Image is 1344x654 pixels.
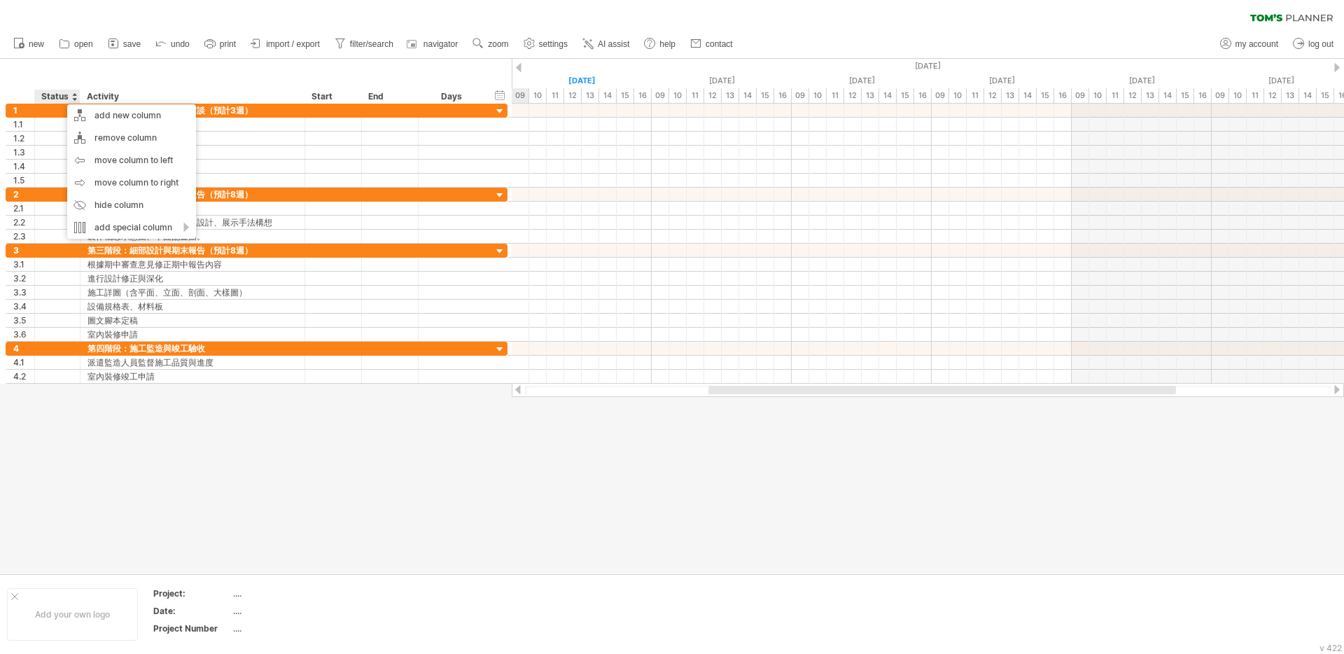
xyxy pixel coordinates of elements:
div: 1.1 [13,118,34,131]
div: move column to left [67,149,196,172]
span: AI assist [598,39,629,49]
div: 1.4 [13,160,34,173]
span: print [220,39,236,49]
div: 13 [862,88,879,103]
div: Tuesday, 26 August 2025 [512,74,652,88]
div: 14 [1019,88,1037,103]
div: 3.3 [13,286,34,299]
div: 16 [1054,88,1072,103]
a: my account [1217,35,1282,53]
div: 11 [827,88,844,103]
div: 09 [512,88,529,103]
a: new [10,35,48,53]
div: 16 [774,88,792,103]
div: 10 [1229,88,1247,103]
div: Activity [87,90,297,104]
div: 3.2 [13,272,34,285]
span: navigator [423,39,458,49]
div: 11 [1247,88,1264,103]
div: 15 [1317,88,1334,103]
a: undo [152,35,194,53]
div: 3.4 [13,300,34,313]
div: End [368,90,410,104]
div: 圖文腳本定稿 [87,314,297,327]
span: new [29,39,44,49]
a: print [201,35,240,53]
div: move column to right [67,172,196,194]
div: add special column [67,216,196,239]
div: 1.5 [13,174,34,187]
a: open [55,35,97,53]
div: 16 [914,88,932,103]
div: Start [311,90,353,104]
div: 設備規格表、材料板 [87,300,297,313]
span: help [659,39,675,49]
div: 11 [687,88,704,103]
div: 12 [844,88,862,103]
div: 14 [599,88,617,103]
div: remove column [67,127,196,149]
a: log out [1289,35,1338,53]
span: open [74,39,93,49]
div: 09 [932,88,949,103]
div: 14 [739,88,757,103]
div: Saturday, 30 August 2025 [1072,74,1212,88]
div: 室內裝修竣工申請 [87,370,297,383]
div: 15 [1177,88,1194,103]
div: 施工詳圖（含平面、立面、剖面、大樣圖） [87,286,297,299]
div: 第三階段：細部設計與期末報告（預計8週） [87,244,297,257]
div: 09 [652,88,669,103]
div: 10 [529,88,547,103]
a: save [104,35,145,53]
div: Date: [153,605,230,617]
div: 10 [1089,88,1107,103]
span: undo [171,39,190,49]
span: zoom [488,39,508,49]
div: 09 [1212,88,1229,103]
div: 12 [564,88,582,103]
div: 1.2 [13,132,34,145]
div: 第一階段：計畫啟動與需求訪談（預計3週） [87,104,297,117]
a: filter/search [331,35,398,53]
a: AI assist [579,35,633,53]
div: 2.1 [13,202,34,215]
div: 15 [617,88,634,103]
div: 3 [13,244,34,257]
div: 14 [1159,88,1177,103]
div: 14 [879,88,897,103]
div: 1.3 [13,146,34,159]
div: 3.6 [13,328,34,341]
div: 2 [13,188,34,201]
div: 09 [1072,88,1089,103]
div: Project: [153,587,230,599]
div: 根據期中審查意見修正期中報告內容 [87,258,297,271]
div: .... [233,587,351,599]
div: Days [418,90,484,104]
div: 派遣監造人員監督施工品質與進度 [87,356,297,369]
div: 09 [792,88,809,103]
div: Friday, 29 August 2025 [932,74,1072,88]
div: 15 [897,88,914,103]
div: 13 [1282,88,1299,103]
span: filter/search [350,39,393,49]
div: add new column [67,104,196,127]
div: 第四階段：施工監造與竣工驗收 [87,342,297,355]
a: help [640,35,680,53]
div: 10 [669,88,687,103]
div: 12 [1124,88,1142,103]
div: 13 [582,88,599,103]
div: Thursday, 28 August 2025 [792,74,932,88]
span: settings [539,39,568,49]
span: contact [706,39,733,49]
a: import / export [247,35,324,53]
div: 室內裝修申請 [87,328,297,341]
div: 12 [1264,88,1282,103]
div: 4 [13,342,34,355]
div: 13 [1142,88,1159,103]
div: Wednesday, 27 August 2025 [652,74,792,88]
a: navigator [405,35,462,53]
div: 1 [13,104,34,117]
div: Add your own logo [7,588,138,641]
div: 10 [949,88,967,103]
a: contact [687,35,737,53]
